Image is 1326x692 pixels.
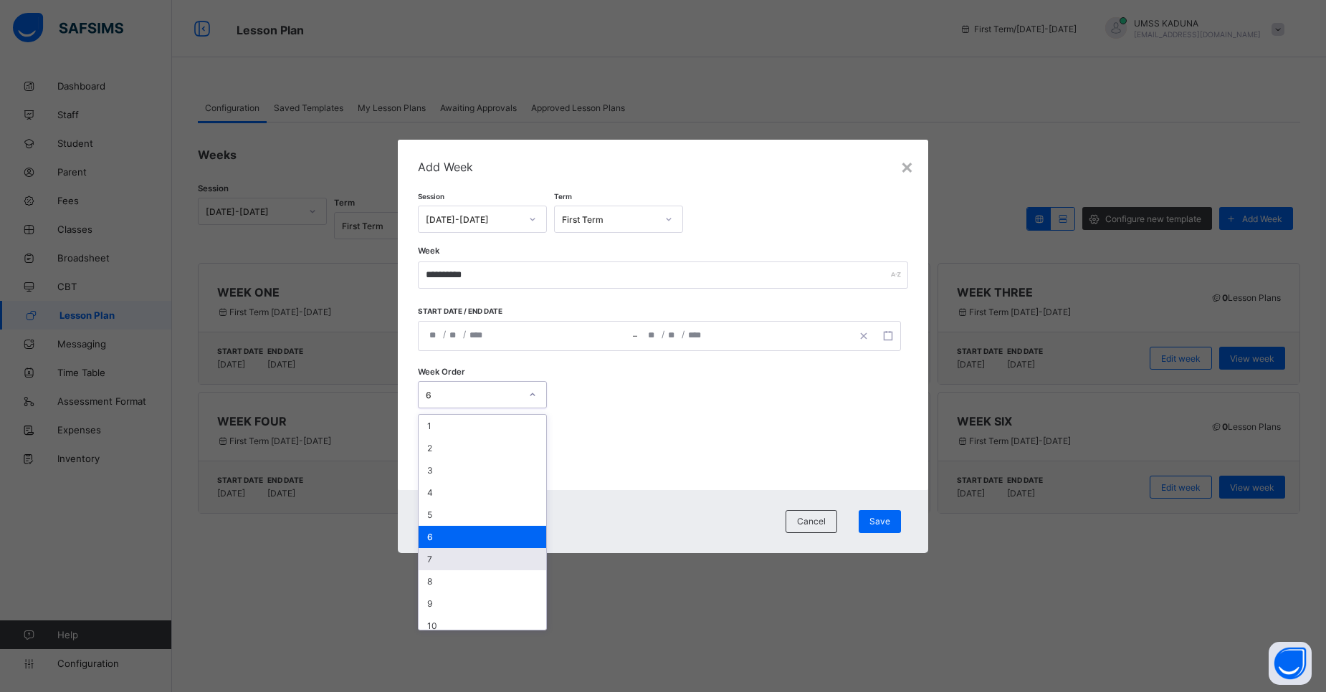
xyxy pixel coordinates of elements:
[463,328,466,340] span: /
[662,328,664,340] span: /
[869,516,890,527] span: Save
[419,415,546,437] div: 1
[419,548,546,570] div: 7
[418,246,439,256] label: Week
[419,481,546,504] div: 4
[419,459,546,481] div: 3
[554,192,572,201] span: Term
[418,307,639,315] span: Start date / End date
[562,213,657,224] div: First Term
[1269,642,1312,685] button: Open asap
[418,160,908,174] span: Add Week
[418,192,444,201] span: Session
[419,504,546,526] div: 5
[419,592,546,615] div: 9
[418,367,465,377] span: Week Order
[633,330,637,342] span: –
[426,213,520,224] div: [DATE]-[DATE]
[682,328,685,340] span: /
[419,526,546,548] div: 6
[900,154,914,178] div: ×
[419,570,546,592] div: 8
[426,389,520,400] div: 6
[443,328,446,340] span: /
[419,437,546,459] div: 2
[797,516,826,527] span: Cancel
[419,615,546,637] div: 10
